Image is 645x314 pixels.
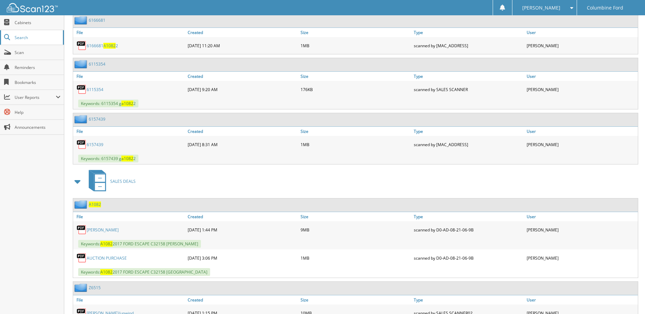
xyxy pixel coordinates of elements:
span: Scan [15,50,61,55]
div: 1MB [299,138,412,151]
a: User [525,295,638,304]
div: [PERSON_NAME] [525,39,638,52]
div: [DATE] 1:44 PM [186,223,299,237]
a: [PERSON_NAME] [87,227,119,233]
span: Bookmarks [15,80,61,85]
span: SALES DEALS [110,178,136,184]
div: [DATE] 8:31 AM [186,138,299,151]
a: Created [186,28,299,37]
div: [PERSON_NAME] [525,223,638,237]
a: File [73,72,186,81]
div: [PERSON_NAME] [525,251,638,265]
a: User [525,28,638,37]
img: folder2.png [74,200,89,209]
a: 6166681A10822 [87,43,118,49]
a: Type [412,295,525,304]
span: Keywords: 2017 FORD ESCAPE C32158 [PERSON_NAME] [78,240,201,248]
span: a1082 [121,101,133,106]
img: folder2.png [74,283,89,292]
span: User Reports [15,94,56,100]
div: [DATE] 3:06 PM [186,251,299,265]
span: Search [15,35,60,40]
img: folder2.png [74,60,89,68]
img: PDF.png [77,40,87,51]
span: A1082 [100,241,113,247]
a: Size [299,212,412,221]
div: [PERSON_NAME] [525,83,638,96]
a: Size [299,28,412,37]
a: 6157439 [89,116,105,122]
div: scanned by [MAC_ADDRESS] [412,39,525,52]
span: Columbine Ford [587,6,623,10]
a: A1082 [89,202,101,207]
img: scan123-logo-white.svg [7,3,58,12]
a: User [525,72,638,81]
a: Z6515 [89,285,101,291]
div: 1MB [299,251,412,265]
a: User [525,127,638,136]
span: Keywords: 6157439 g 2 [78,155,138,162]
div: scanned by [MAC_ADDRESS] [412,138,525,151]
img: folder2.png [74,16,89,24]
a: Created [186,127,299,136]
div: 9MB [299,223,412,237]
img: PDF.png [77,139,87,150]
a: File [73,212,186,221]
div: scanned by D0-AD-08-21-06-9B [412,223,525,237]
span: Keywords: 2017 FORD ESCAPE C32158 [GEOGRAPHIC_DATA] [78,268,210,276]
span: Keywords: 6115354 g 2 [78,100,138,107]
a: File [73,127,186,136]
a: Type [412,127,525,136]
a: Created [186,212,299,221]
iframe: Chat Widget [611,281,645,314]
a: File [73,295,186,304]
a: Type [412,28,525,37]
a: 6115354 [89,61,105,67]
span: Cabinets [15,20,61,25]
div: [DATE] 11:20 AM [186,39,299,52]
span: a1082 [121,156,133,161]
a: SALES DEALS [85,168,136,195]
div: scanned by SALES SCANNER [412,83,525,96]
img: PDF.png [77,253,87,263]
div: [DATE] 9:20 AM [186,83,299,96]
a: File [73,28,186,37]
a: Created [186,295,299,304]
span: Help [15,109,61,115]
a: Type [412,72,525,81]
div: [PERSON_NAME] [525,138,638,151]
a: 6166681 [89,17,105,23]
a: 6157439 [87,142,103,147]
img: PDF.png [77,84,87,94]
span: A1082 [100,269,113,275]
a: Size [299,127,412,136]
div: 176KB [299,83,412,96]
img: folder2.png [74,115,89,123]
a: Created [186,72,299,81]
div: 1MB [299,39,412,52]
a: Size [299,72,412,81]
img: PDF.png [77,225,87,235]
a: User [525,212,638,221]
div: scanned by D0-AD-08-21-06-9B [412,251,525,265]
a: Type [412,212,525,221]
span: Announcements [15,124,61,130]
span: A1082 [103,43,116,49]
a: AUCTION PURCHASE [87,255,127,261]
span: Reminders [15,65,61,70]
span: [PERSON_NAME] [522,6,560,10]
a: 6115354 [87,87,103,92]
a: Size [299,295,412,304]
